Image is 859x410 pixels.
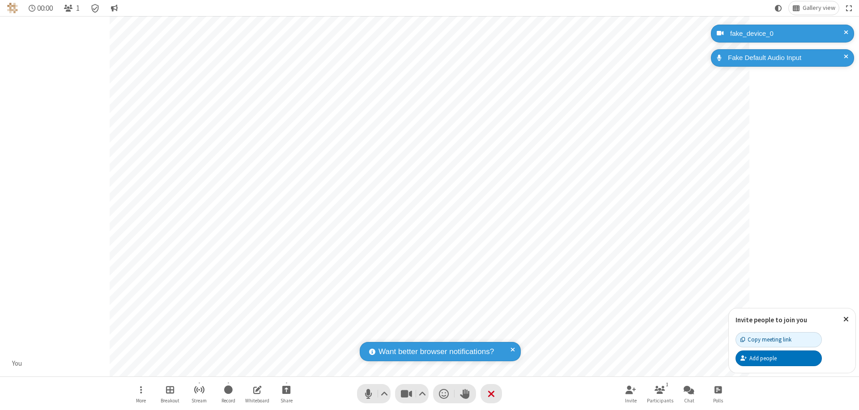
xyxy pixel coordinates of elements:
[378,384,391,403] button: Audio settings
[186,381,213,406] button: Start streaming
[837,308,855,330] button: Close popover
[128,381,154,406] button: Open menu
[771,1,786,15] button: Using system theme
[191,398,207,403] span: Stream
[617,381,644,406] button: Invite participants (⌘+Shift+I)
[481,384,502,403] button: End or leave meeting
[625,398,637,403] span: Invite
[663,380,671,389] div: 1
[727,29,847,39] div: fake_device_0
[215,381,242,406] button: Start recording
[740,335,791,344] div: Copy meeting link
[736,350,822,366] button: Add people
[736,332,822,347] button: Copy meeting link
[647,398,673,403] span: Participants
[87,1,104,15] div: Meeting details Encryption enabled
[455,384,476,403] button: Raise hand
[842,1,856,15] button: Fullscreen
[273,381,300,406] button: Start sharing
[9,359,26,369] div: You
[684,398,694,403] span: Chat
[357,384,391,403] button: Mute (⌘+Shift+A)
[713,398,723,403] span: Polls
[281,398,293,403] span: Share
[705,381,731,406] button: Open poll
[378,346,494,358] span: Want better browser notifications?
[646,381,673,406] button: Open participant list
[803,4,835,12] span: Gallery view
[157,381,183,406] button: Manage Breakout Rooms
[25,1,57,15] div: Timer
[37,4,53,13] span: 00:00
[725,53,847,63] div: Fake Default Audio Input
[221,398,235,403] span: Record
[789,1,839,15] button: Change layout
[395,384,429,403] button: Stop video (⌘+Shift+V)
[60,1,83,15] button: Open participant list
[676,381,702,406] button: Open chat
[417,384,429,403] button: Video setting
[136,398,146,403] span: More
[7,3,18,13] img: QA Selenium DO NOT DELETE OR CHANGE
[107,1,121,15] button: Conversation
[76,4,80,13] span: 1
[245,398,269,403] span: Whiteboard
[736,316,807,324] label: Invite people to join you
[161,398,179,403] span: Breakout
[244,381,271,406] button: Open shared whiteboard
[433,384,455,403] button: Send a reaction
